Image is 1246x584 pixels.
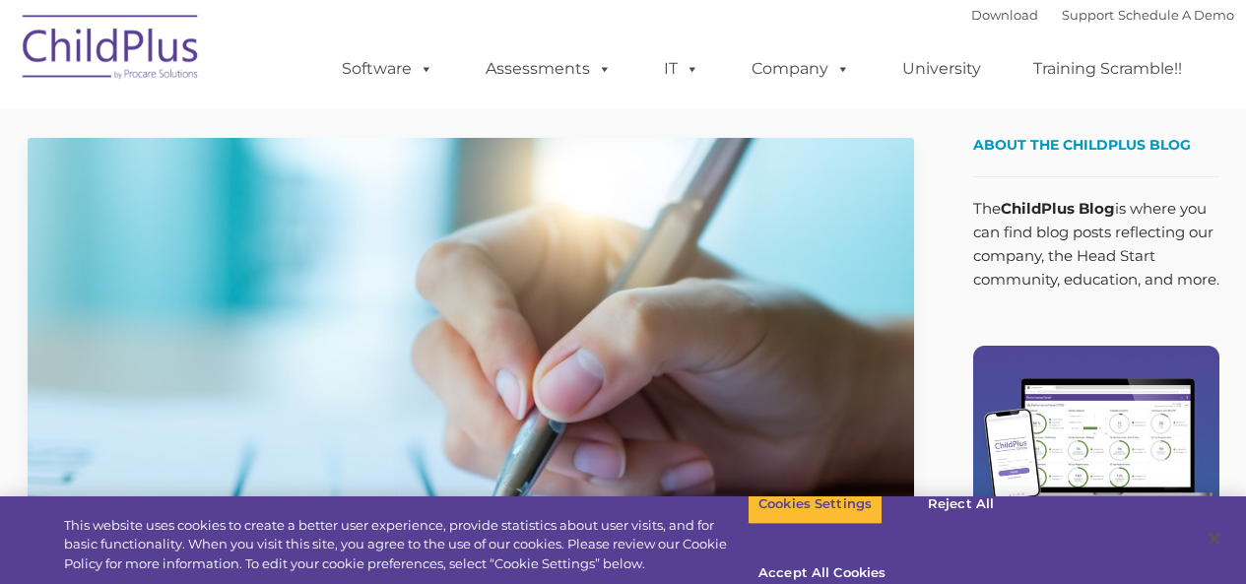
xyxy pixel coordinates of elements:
a: Support [1062,7,1114,23]
div: This website uses cookies to create a better user experience, provide statistics about user visit... [64,516,748,574]
a: University [883,49,1001,89]
img: ChildPlus by Procare Solutions [13,1,210,99]
button: Close [1193,517,1236,560]
a: Schedule A Demo [1118,7,1234,23]
strong: ChildPlus Blog [1001,199,1115,218]
font: | [971,7,1234,23]
button: Reject All [899,484,1022,525]
a: Assessments [466,49,631,89]
button: Cookies Settings [748,484,883,525]
a: Company [732,49,870,89]
a: Training Scramble!! [1014,49,1202,89]
a: Download [971,7,1038,23]
a: IT [644,49,719,89]
span: About the ChildPlus Blog [973,136,1191,154]
a: Software [322,49,453,89]
p: The is where you can find blog posts reflecting our company, the Head Start community, education,... [973,197,1219,292]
